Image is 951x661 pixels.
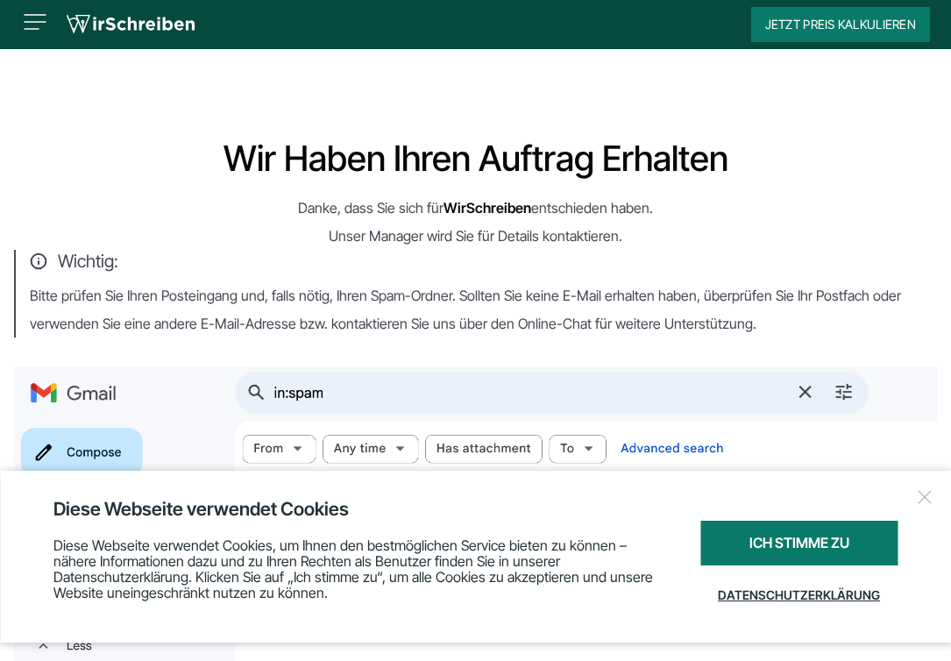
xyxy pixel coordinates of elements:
[67,11,195,38] img: logo wirschreiben
[700,521,898,565] div: Ich stimme zu
[30,250,937,273] span: Wichtig:
[751,7,930,42] button: Jetzt Preis kalkulieren
[30,281,937,338] p: Bitte prüfen Sie Ihren Posteingang und, falls nötig, Ihren Spam-Ordner. Sollten Sie keine E-Mail ...
[53,497,898,521] div: Diese Webseite verwendet Cookies
[14,222,937,250] p: Unser Manager wird Sie für Details kontaktieren.
[53,521,656,616] div: Diese Webseite verwendet Cookies, um Ihnen den bestmöglichen Service bieten zu können – nähere In...
[700,574,898,616] a: Datenschutzerklärung
[14,141,937,176] h1: Wir haben Ihren Auftrag erhalten
[21,8,49,36] img: Menu open
[444,199,531,217] strong: WirSchreiben
[14,194,937,222] p: Danke, dass Sie sich für entschieden haben.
